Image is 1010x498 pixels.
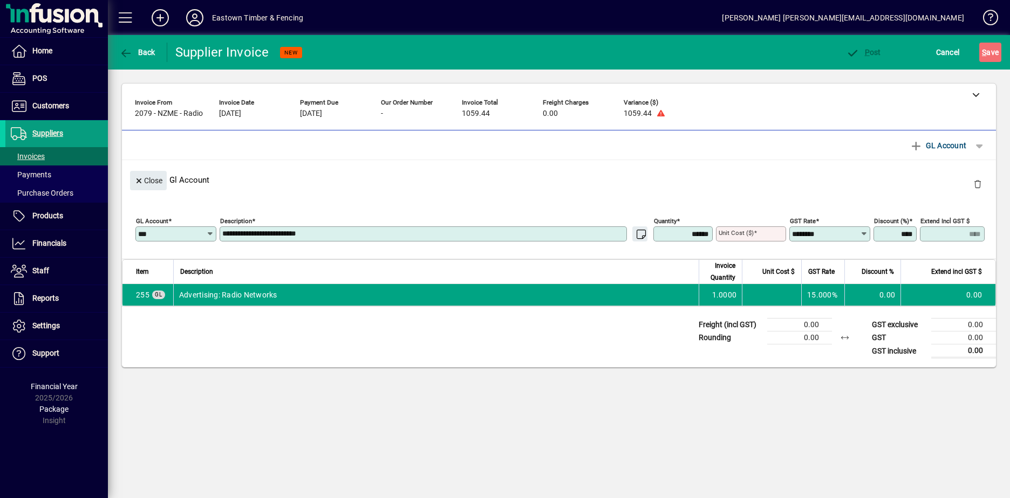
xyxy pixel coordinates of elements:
span: Advertising [136,289,149,300]
span: Financial Year [31,382,78,391]
app-page-header-button: Close [127,175,169,185]
button: Save [979,43,1001,62]
a: Settings [5,313,108,340]
mat-label: Discount (%) [874,217,909,225]
mat-label: GST rate [790,217,816,225]
span: 2079 - NZME - Radio [135,109,203,118]
mat-label: GL Account [136,217,168,225]
a: Products [5,203,108,230]
a: Payments [5,165,108,184]
span: GL [155,292,162,298]
button: Delete [965,171,991,197]
span: Staff [32,266,49,275]
span: Financials [32,239,66,247]
div: Gl Account [122,160,996,199]
span: Cancel [936,44,960,61]
app-page-header-button: Delete [965,179,991,189]
button: Post [843,43,884,62]
span: [DATE] [300,109,322,118]
td: Freight (incl GST) [693,319,767,331]
span: 1059.44 [624,109,652,118]
a: Staff [5,258,108,285]
td: Advertising: Radio Networks [173,284,699,306]
mat-label: Quantity [654,217,677,225]
span: Home [32,46,52,55]
span: POS [32,74,47,82]
button: Add [143,8,178,27]
span: Suppliers [32,129,63,137]
span: Payments [11,170,51,179]
span: Discount % [862,266,894,278]
a: Support [5,340,108,367]
span: Support [32,349,59,357]
td: 15.000% [801,284,844,306]
span: Close [134,172,162,190]
td: 0.00 [931,331,996,344]
a: Knowledge Base [975,2,997,37]
span: Back [119,48,155,57]
a: Reports [5,285,108,312]
span: S [982,48,986,57]
span: 1059.44 [462,109,490,118]
td: GST [866,331,931,344]
td: 0.00 [900,284,995,306]
td: GST inclusive [866,344,931,358]
td: 0.00 [767,331,832,344]
div: [PERSON_NAME] [PERSON_NAME][EMAIL_ADDRESS][DOMAIN_NAME] [722,9,964,26]
td: 1.0000 [699,284,742,306]
span: Products [32,211,63,220]
app-page-header-button: Back [108,43,167,62]
mat-label: Unit Cost ($) [719,229,754,237]
td: Rounding [693,331,767,344]
mat-label: Extend incl GST $ [920,217,970,225]
span: GST Rate [808,266,835,278]
span: Invoices [11,152,45,161]
a: POS [5,65,108,92]
span: P [865,48,870,57]
span: NEW [284,49,298,56]
a: Purchase Orders [5,184,108,202]
button: Cancel [933,43,963,62]
span: 0.00 [543,109,558,118]
span: ost [846,48,881,57]
button: Profile [178,8,212,27]
span: Reports [32,294,59,302]
span: Package [39,405,69,413]
a: Financials [5,230,108,257]
mat-label: Description [220,217,252,225]
span: Purchase Orders [11,189,73,197]
span: Invoice Quantity [706,260,735,283]
button: Back [117,43,158,62]
span: Settings [32,321,60,330]
span: ave [982,44,999,61]
span: [DATE] [219,109,241,118]
div: Supplier Invoice [175,44,269,61]
span: - [381,109,383,118]
a: Customers [5,93,108,120]
a: Invoices [5,147,108,165]
td: 0.00 [844,284,900,306]
span: Description [180,266,213,278]
td: 0.00 [931,319,996,331]
td: GST exclusive [866,319,931,331]
button: Close [130,171,167,190]
span: Extend incl GST $ [931,266,982,278]
td: 0.00 [931,344,996,358]
span: Unit Cost $ [762,266,795,278]
div: Eastown Timber & Fencing [212,9,303,26]
td: 0.00 [767,319,832,331]
span: Item [136,266,149,278]
span: Customers [32,101,69,110]
a: Home [5,38,108,65]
